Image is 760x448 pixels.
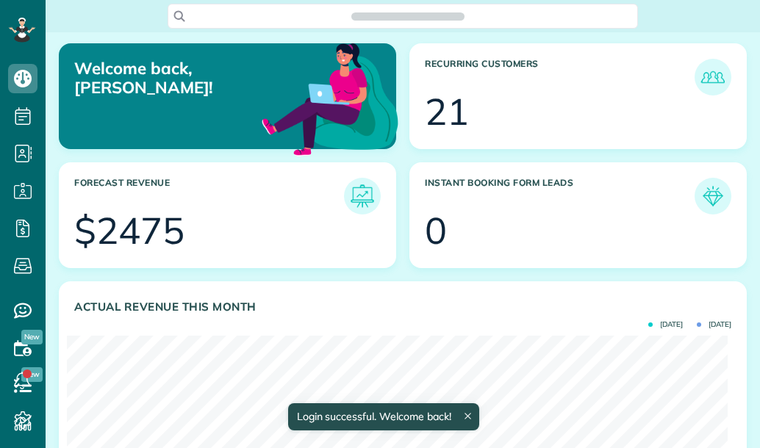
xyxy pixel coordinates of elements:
img: icon_forecast_revenue-8c13a41c7ed35a8dcfafea3cbb826a0462acb37728057bba2d056411b612bbbe.png [348,181,377,211]
h3: Recurring Customers [425,59,695,95]
h3: Instant Booking Form Leads [425,178,695,214]
h3: Actual Revenue this month [74,300,731,314]
span: [DATE] [648,321,683,328]
div: 0 [425,212,447,249]
div: 21 [425,93,469,130]
h3: Forecast Revenue [74,178,344,214]
div: $2475 [74,212,184,249]
p: Welcome back, [PERSON_NAME]! [74,59,289,98]
span: Search ZenMaid… [366,9,449,24]
span: [DATE] [697,321,731,328]
img: icon_recurring_customers-cf858462ba22bcd05b5a5880d41d6543d210077de5bb9ebc9590e49fd87d84ed.png [698,62,728,92]
span: New [21,330,43,344]
img: icon_form_leads-04211a6a04a5b2264e4ee56bc0799ec3eb69b7e499cbb523a139df1d13a81ae0.png [698,181,728,211]
div: Login successful. Welcome back! [287,403,478,430]
img: dashboard_welcome-42a62b7d889689a78055ac9021e634bf52bae3f8056760290aed330b23ab8690.png [259,26,401,169]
